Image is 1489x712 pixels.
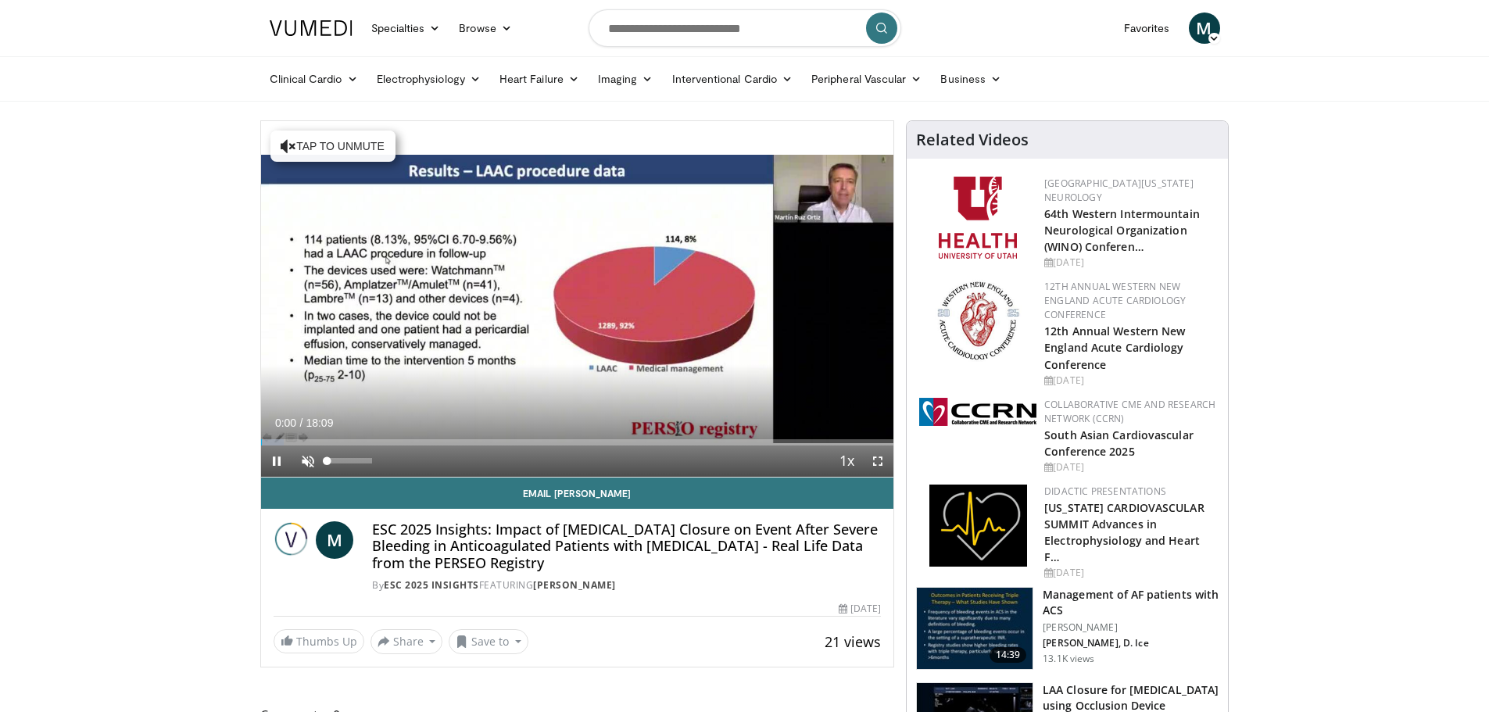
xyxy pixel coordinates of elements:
a: 64th Western Intermountain Neurological Organization (WINO) Conferen… [1044,206,1200,254]
a: M [316,521,353,559]
a: 12th Annual Western New England Acute Cardiology Conference [1044,324,1185,371]
span: 18:09 [306,417,333,429]
a: [PERSON_NAME] [533,578,616,592]
h3: Management of AF patients with ACS [1043,587,1219,618]
a: ESC 2025 Insights [384,578,479,592]
a: Business [931,63,1011,95]
img: 1860aa7a-ba06-47e3-81a4-3dc728c2b4cf.png.150x105_q85_autocrop_double_scale_upscale_version-0.2.png [929,485,1027,567]
a: Collaborative CME and Research Network (CCRN) [1044,398,1215,425]
div: [DATE] [1044,256,1215,270]
button: Share [370,629,443,654]
h4: ESC 2025 Insights: Impact of [MEDICAL_DATA] Closure on Event After Severe Bleeding in Anticoagula... [372,521,881,572]
p: 13.1K views [1043,653,1094,665]
a: [GEOGRAPHIC_DATA][US_STATE] Neurology [1044,177,1194,204]
a: 14:39 Management of AF patients with ACS [PERSON_NAME] [PERSON_NAME], D. Ice 13.1K views [916,587,1219,670]
img: bKdxKv0jK92UJBOH4xMDoxOjBrO-I4W8.150x105_q85_crop-smart_upscale.jpg [917,588,1033,669]
button: Pause [261,445,292,477]
p: [PERSON_NAME] [1043,621,1219,634]
img: 0954f259-7907-4053-a817-32a96463ecc8.png.150x105_q85_autocrop_double_scale_upscale_version-0.2.png [935,280,1022,362]
a: Clinical Cardio [260,63,367,95]
a: Favorites [1115,13,1179,44]
div: [DATE] [839,602,881,616]
button: Save to [449,629,528,654]
img: ESC 2025 Insights [274,521,310,559]
a: South Asian Cardiovascular Conference 2025 [1044,428,1194,459]
a: Peripheral Vascular [802,63,931,95]
a: Heart Failure [490,63,589,95]
video-js: Video Player [261,121,894,478]
span: 21 views [825,632,881,651]
span: / [300,417,303,429]
button: Unmute [292,445,324,477]
button: Playback Rate [831,445,862,477]
div: [DATE] [1044,566,1215,580]
a: Specialties [362,13,450,44]
span: 0:00 [275,417,296,429]
a: Email [PERSON_NAME] [261,478,894,509]
img: VuMedi Logo [270,20,353,36]
input: Search topics, interventions [589,9,901,47]
span: 14:39 [990,647,1027,663]
button: Fullscreen [862,445,893,477]
a: M [1189,13,1220,44]
a: [US_STATE] CARDIOVASCULAR SUMMIT Advances in Electrophysiology and Heart F… [1044,500,1204,564]
div: Progress Bar [261,439,894,445]
a: Electrophysiology [367,63,490,95]
a: Interventional Cardio [663,63,803,95]
div: By FEATURING [372,578,881,592]
div: Didactic Presentations [1044,485,1215,499]
div: [DATE] [1044,460,1215,474]
a: Imaging [589,63,663,95]
p: [PERSON_NAME], D. Ice [1043,637,1219,649]
button: Tap to unmute [270,131,396,162]
a: Thumbs Up [274,629,364,653]
div: [DATE] [1044,374,1215,388]
h4: Related Videos [916,131,1029,149]
div: Volume Level [328,458,372,463]
img: a04ee3ba-8487-4636-b0fb-5e8d268f3737.png.150x105_q85_autocrop_double_scale_upscale_version-0.2.png [919,398,1036,426]
a: Browse [449,13,521,44]
a: 12th Annual Western New England Acute Cardiology Conference [1044,280,1186,321]
img: f6362829-b0a3-407d-a044-59546adfd345.png.150x105_q85_autocrop_double_scale_upscale_version-0.2.png [939,177,1017,259]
